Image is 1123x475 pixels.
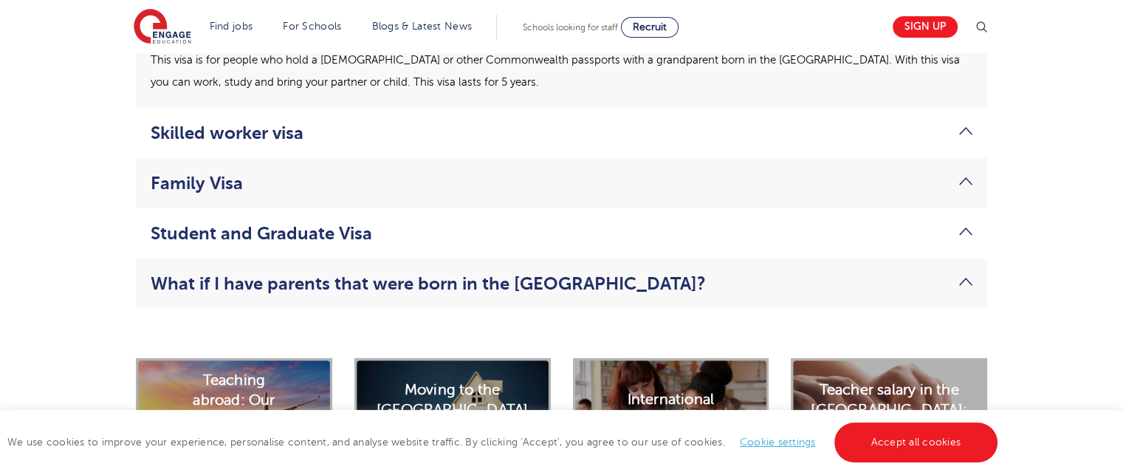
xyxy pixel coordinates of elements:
[740,437,816,448] a: Cookie settings
[134,9,191,46] img: Engage Education
[151,123,972,143] a: Skilled worker visa
[523,22,618,33] span: Schools looking for staff
[633,21,667,33] span: Recruit
[210,21,253,32] a: Find jobs
[151,273,972,294] a: What if I have parents that were born in the [GEOGRAPHIC_DATA]?
[151,223,972,244] a: Student and Graduate Visa
[151,54,960,88] span: This visa is for people who hold a [DEMOGRAPHIC_DATA] or other Commonwealth passports with a gran...
[185,372,283,468] h2: Teaching abroad: Our 3-month relocation guide
[893,16,958,38] a: Sign up
[622,391,720,449] h2: International Relocation Payment
[834,423,998,462] a: Accept all cookies
[377,381,528,459] h2: Moving to the [GEOGRAPHIC_DATA] from [GEOGRAPHIC_DATA]
[621,17,679,38] a: Recruit
[283,21,341,32] a: For Schools
[372,21,473,32] a: Blogs & Latest News
[151,173,972,194] a: Family Visa
[811,381,967,459] h2: Teacher salary in the [GEOGRAPHIC_DATA]: how does it compare with those abroad?
[7,437,1001,448] span: We use cookies to improve your experience, personalise content, and analyse website traffic. By c...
